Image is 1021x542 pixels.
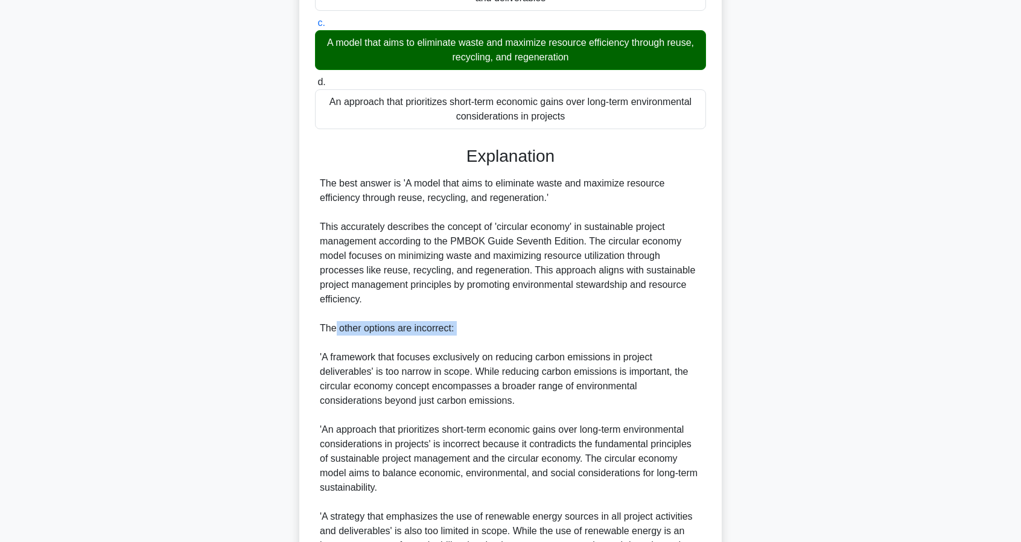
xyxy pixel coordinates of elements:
div: A model that aims to eliminate waste and maximize resource efficiency through reuse, recycling, a... [315,30,706,70]
div: An approach that prioritizes short-term economic gains over long-term environmental consideration... [315,89,706,129]
h3: Explanation [322,146,699,167]
span: d. [317,77,325,87]
span: c. [317,18,325,28]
